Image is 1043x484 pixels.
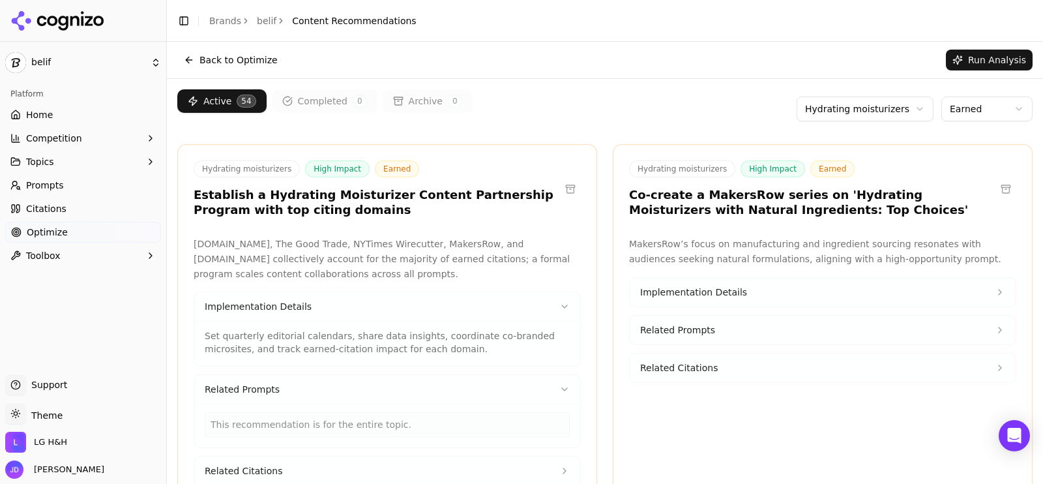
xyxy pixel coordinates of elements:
[5,432,67,453] button: Open organization switcher
[5,461,104,479] button: Open user button
[810,160,855,177] span: Earned
[630,354,1016,382] button: Related Citations
[5,198,161,219] a: Citations
[999,420,1030,451] div: Open Intercom Messenger
[305,160,370,177] span: High Impact
[194,292,580,321] button: Implementation Details
[5,461,23,479] img: Juan Dolan
[257,14,276,27] a: belif
[640,361,718,374] span: Related Citations
[5,151,161,172] button: Topics
[177,50,284,70] button: Back to Optimize
[27,226,68,239] span: Optimize
[205,300,312,313] span: Implementation Details
[26,179,64,192] span: Prompts
[26,202,66,215] span: Citations
[31,57,145,68] span: belif
[560,179,581,200] button: Archive recommendation
[177,89,267,113] button: Active54
[26,410,63,421] span: Theme
[237,95,256,108] span: 54
[26,132,82,145] span: Competition
[205,464,282,477] span: Related Citations
[194,160,300,177] span: Hydrating moisturizers
[26,378,67,391] span: Support
[194,237,581,281] p: [DOMAIN_NAME], The Good Trade, NYTimes Wirecutter, MakersRow, and [DOMAIN_NAME] collectively acco...
[741,160,805,177] span: High Impact
[26,108,53,121] span: Home
[5,432,26,453] img: LG H&H
[26,249,61,262] span: Toolbox
[995,179,1016,200] button: Archive recommendation
[34,436,67,448] span: LG H&H
[640,324,715,337] span: Related Prompts
[630,278,1016,307] button: Implementation Details
[272,89,377,113] button: Completed0
[5,128,161,149] button: Competition
[205,383,280,396] span: Related Prompts
[5,222,161,243] a: Optimize
[5,175,161,196] a: Prompts
[5,104,161,125] a: Home
[29,464,104,476] span: [PERSON_NAME]
[448,95,462,108] span: 0
[205,329,570,355] p: Set quarterly editorial calendars, share data insights, coordinate co-branded microsites, and tra...
[629,160,735,177] span: Hydrating moisturizers
[5,83,161,104] div: Platform
[630,316,1016,344] button: Related Prompts
[629,237,1016,267] p: MakersRow’s focus on manufacturing and ingredient sourcing resonates with audiences seeking natur...
[383,89,473,113] button: Archive0
[209,16,241,26] a: Brands
[5,52,26,73] img: belif
[292,14,416,27] span: Content Recommendations
[194,375,580,404] button: Related Prompts
[629,188,995,217] h3: Co-create a MakersRow series on 'Hydrating Moisturizers with Natural Ingredients: Top Choices'
[205,412,570,437] div: This recommendation is for the entire topic.
[640,286,747,299] span: Implementation Details
[375,160,419,177] span: Earned
[209,14,417,27] nav: breadcrumb
[946,50,1033,70] button: Run Analysis
[353,95,367,108] span: 0
[194,188,560,217] h3: Establish a Hydrating Moisturizer Content Partnership Program with top citing domains
[26,155,54,168] span: Topics
[5,245,161,266] button: Toolbox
